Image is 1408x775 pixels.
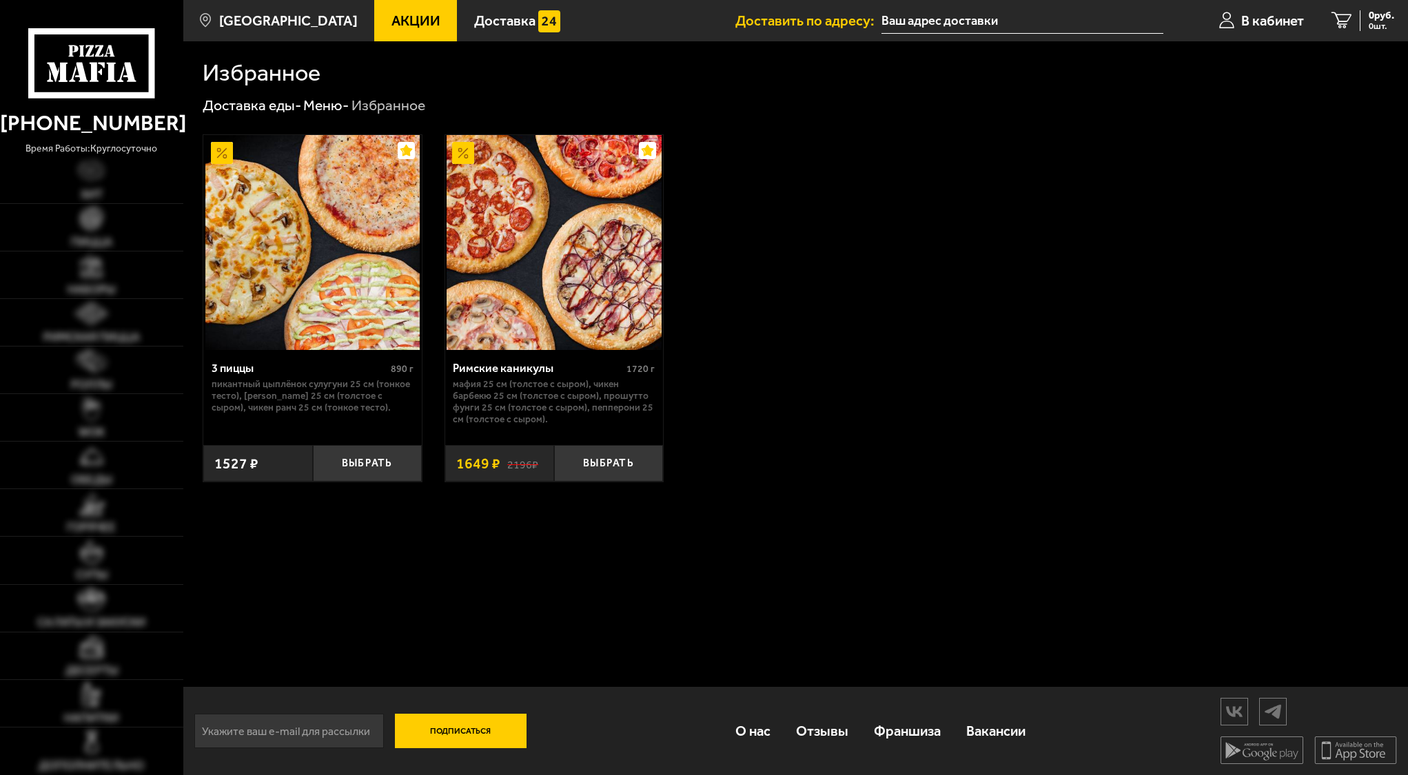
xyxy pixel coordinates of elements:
[447,135,662,350] img: Римские каникулы
[214,456,258,471] span: 1527 ₽
[391,363,414,375] span: 890 г
[391,14,440,28] span: Акции
[219,14,358,28] span: [GEOGRAPHIC_DATA]
[71,379,112,391] span: Роллы
[861,707,954,754] a: Франшиза
[203,96,301,114] a: Доставка еды-
[37,617,145,628] span: Салаты и закуски
[212,361,387,375] div: 3 пиццы
[626,363,655,375] span: 1720 г
[39,760,144,772] span: Дополнительно
[203,61,320,85] h1: Избранное
[313,445,422,481] button: Выбрать
[203,135,421,350] a: Акционный3 пиццы
[65,665,118,676] span: Десерты
[453,361,623,375] div: Римские каникулы
[554,445,663,481] button: Выбрать
[1369,22,1394,31] span: 0 шт.
[881,8,1163,34] input: Ваш адрес доставки
[1260,699,1286,723] img: tg
[212,378,414,413] p: Пикантный цыплёнок сулугуни 25 см (тонкое тесто), [PERSON_NAME] 25 см (толстое с сыром), Чикен Ра...
[68,284,115,296] span: Наборы
[453,378,655,425] p: Мафия 25 см (толстое с сыром), Чикен Барбекю 25 см (толстое с сыром), Прошутто Фунги 25 см (толст...
[452,142,474,164] img: Акционный
[76,569,108,581] span: Супы
[79,426,105,438] span: WOK
[67,521,116,533] span: Горячее
[445,135,663,350] a: АкционныйРимские каникулы
[351,96,425,115] div: Избранное
[1221,699,1247,723] img: vk
[1241,14,1304,28] span: В кабинет
[395,714,527,748] button: Подписаться
[1369,10,1394,21] span: 0 руб.
[303,96,349,114] a: Меню-
[474,14,535,28] span: Доставка
[507,456,538,471] s: 2196 ₽
[43,331,140,343] span: Римская пицца
[538,10,560,32] img: 15daf4d41897b9f0e9f617042186c801.svg
[953,707,1038,754] a: Вакансии
[64,712,119,724] span: Напитки
[81,189,103,200] span: Хит
[205,135,420,350] img: 3 пиццы
[456,456,500,471] span: 1649 ₽
[211,142,233,164] img: Акционный
[71,474,112,486] span: Обеды
[71,236,112,248] span: Пицца
[194,714,384,748] input: Укажите ваш e-mail для рассылки
[735,14,881,28] span: Доставить по адресу:
[784,707,861,754] a: Отзывы
[723,707,784,754] a: О нас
